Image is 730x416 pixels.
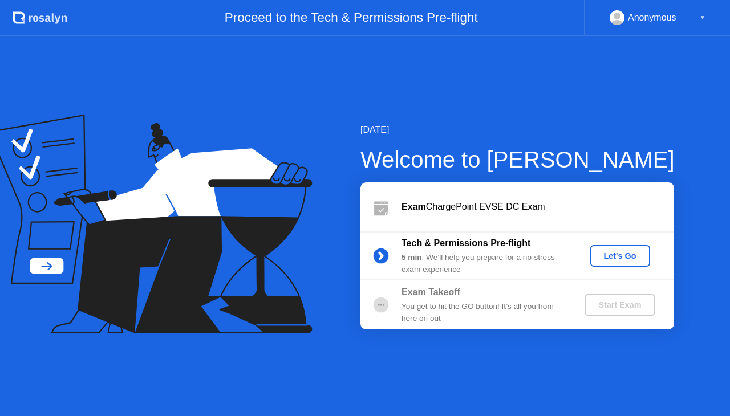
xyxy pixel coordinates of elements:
[401,301,566,324] div: You get to hit the GO button! It’s all you from here on out
[401,253,422,262] b: 5 min
[360,142,675,177] div: Welcome to [PERSON_NAME]
[700,10,705,25] div: ▼
[590,245,650,267] button: Let's Go
[585,294,655,316] button: Start Exam
[595,251,646,260] div: Let's Go
[401,238,530,248] b: Tech & Permissions Pre-flight
[360,123,675,137] div: [DATE]
[401,252,566,275] div: : We’ll help you prepare for a no-stress exam experience
[589,300,650,309] div: Start Exam
[628,10,676,25] div: Anonymous
[401,200,674,214] div: ChargePoint EVSE DC Exam
[401,202,426,211] b: Exam
[401,287,460,297] b: Exam Takeoff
